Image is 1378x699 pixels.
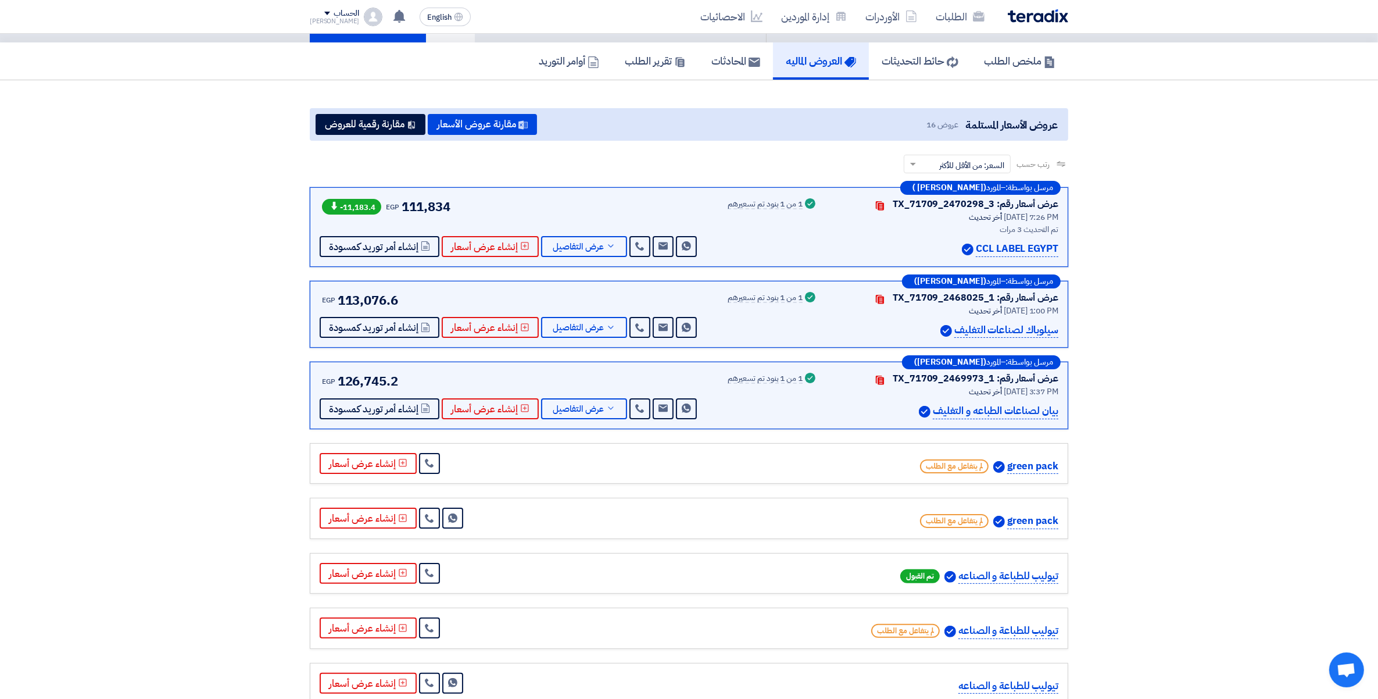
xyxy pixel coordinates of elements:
[451,405,518,413] span: إنشاء عرض أسعار
[902,274,1061,288] div: –
[541,398,627,419] button: عرض التفاصيل
[869,42,971,80] a: حائط التحديثات
[338,291,398,310] span: 113,076.6
[1007,459,1058,475] p: green pack
[320,398,439,419] button: إنشاء أمر توريد كمسودة
[1005,277,1053,286] span: مرسل بواسطة:
[893,197,1058,211] div: عرض أسعار رقم: TX_71709_2470298_3
[986,358,1001,366] span: المورد
[965,117,1058,133] span: عروض الأسعار المستلمة
[914,358,986,366] b: ([PERSON_NAME])
[320,618,417,639] button: إنشاء عرض أسعار
[310,18,359,24] div: [PERSON_NAME]
[711,54,760,67] h5: المحادثات
[427,13,452,22] span: English
[1007,513,1058,529] p: green pack
[320,453,417,474] button: إنشاء عرض أسعار
[1005,184,1053,192] span: مرسل بواسطة:
[1329,652,1364,687] div: Open chat
[329,323,418,332] span: إنشاء أمر توريد كمسودة
[320,563,417,584] button: إنشاء عرض أسعار
[912,184,986,192] b: ([PERSON_NAME] )
[871,624,940,638] span: لم يتفاعل مع الطلب
[856,3,926,30] a: الأوردرات
[541,236,627,257] button: عرض التفاصيل
[832,223,1058,236] div: تم التحديث 3 مرات
[451,323,518,332] span: إنشاء عرض أسعار
[914,277,986,286] b: ([PERSON_NAME])
[1017,158,1050,170] span: رتب حسب
[954,323,1058,338] p: سيلوباك لصناعات التغليف
[728,200,803,209] div: 1 من 1 بنود تم تسعيرهم
[699,42,773,80] a: المحادثات
[958,569,1058,584] p: تيوليب للطباعة و الصناعه
[364,8,382,26] img: profile_test.png
[900,181,1061,195] div: –
[442,398,539,419] button: إنشاء عرض أسعار
[329,405,418,413] span: إنشاء أمر توريد كمسودة
[612,42,699,80] a: تقرير الطلب
[691,3,772,30] a: الاحصائيات
[322,376,335,387] span: EGP
[969,305,1002,317] span: أخر تحديث
[993,516,1005,527] img: Verified Account
[962,244,973,255] img: Verified Account
[969,386,1002,398] span: أخر تحديث
[402,197,450,216] span: 111,834
[553,405,604,413] span: عرض التفاصيل
[939,159,1004,172] span: السعر: من الأقل للأكثر
[958,679,1058,694] p: تيوليب للطباعة و الصناعه
[420,8,471,26] button: English
[1004,386,1058,398] span: [DATE] 3:37 PM
[902,355,1061,369] div: –
[772,3,856,30] a: إدارة الموردين
[322,199,381,215] span: -11,183.4
[625,54,686,67] h5: تقرير الطلب
[900,569,940,583] span: تم القبول
[958,623,1058,639] p: تيوليب للطباعة و الصناعه
[1004,305,1058,317] span: [DATE] 1:00 PM
[728,294,803,303] div: 1 من 1 بنود تم تسعيرهم
[329,242,418,251] span: إنشاء أمر توريد كمسودة
[553,242,604,251] span: عرض التفاصيل
[944,571,956,583] img: Verified Account
[984,54,1055,67] h5: ملخص الطلب
[541,317,627,338] button: عرض التفاصيل
[338,372,398,391] span: 126,745.2
[451,242,518,251] span: إنشاء عرض أسعار
[1008,9,1068,23] img: Teradix logo
[553,323,604,332] span: عرض التفاصيل
[428,114,537,135] button: مقارنة عروض الأسعار
[320,508,417,529] button: إنشاء عرض أسعار
[316,114,425,135] button: مقارنة رقمية للعروض
[539,54,599,67] h5: أوامر التوريد
[893,372,1058,386] div: عرض أسعار رقم: TX_71709_2469973_1
[1004,211,1058,223] span: [DATE] 7:26 PM
[773,42,869,80] a: العروض الماليه
[926,3,994,30] a: الطلبات
[893,291,1058,305] div: عرض أسعار رقم: TX_71709_2468025_1
[334,9,359,19] div: الحساب
[971,42,1068,80] a: ملخص الطلب
[786,54,856,67] h5: العروض الماليه
[944,626,956,637] img: Verified Account
[1005,358,1053,366] span: مرسل بواسطة:
[933,404,1058,419] p: بيان لصناعات الطباعه و التغليف
[320,673,417,694] button: إنشاء عرض أسعار
[986,277,1001,286] span: المورد
[920,514,989,528] span: لم يتفاعل مع الطلب
[993,461,1005,473] img: Verified Account
[976,241,1058,257] p: CCL LABEL EGYPT
[386,202,399,212] span: EGP
[322,295,335,305] span: EGP
[919,406,930,418] img: Verified Account
[969,211,1002,223] span: أخر تحديث
[320,236,439,257] button: إنشاء أمر توريد كمسودة
[927,119,958,131] span: عروض 16
[728,375,803,384] div: 1 من 1 بنود تم تسعيرهم
[526,42,612,80] a: أوامر التوريد
[320,317,439,338] button: إنشاء أمر توريد كمسودة
[442,317,539,338] button: إنشاء عرض أسعار
[442,236,539,257] button: إنشاء عرض أسعار
[940,325,952,337] img: Verified Account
